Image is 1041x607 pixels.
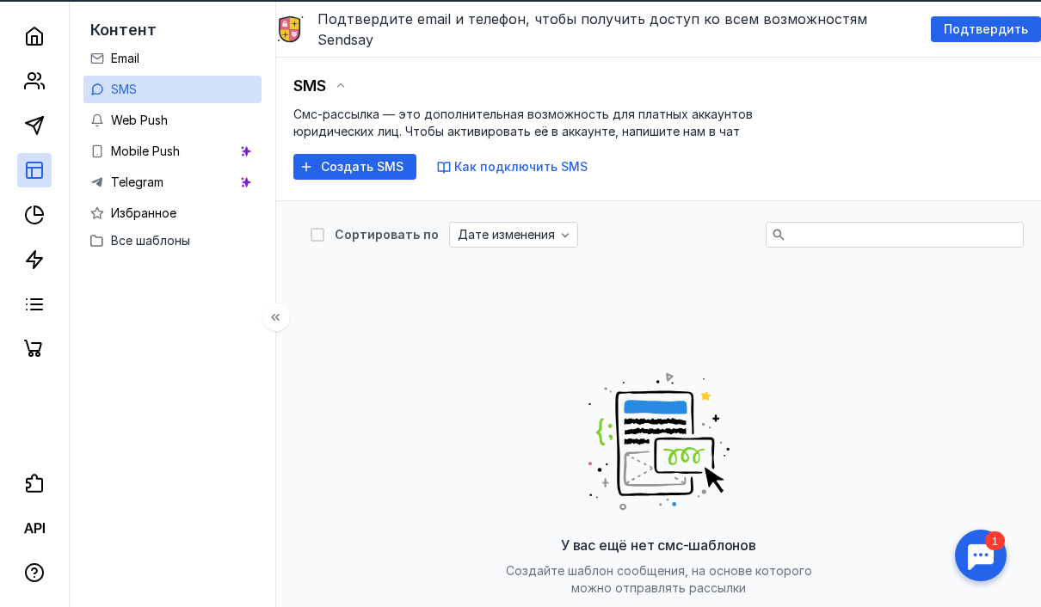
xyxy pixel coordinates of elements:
[317,10,867,48] span: Подтвердите email и телефон, чтобы получить доступ ко всем возможностям Sendsay
[111,205,176,220] span: Избранное
[321,160,403,175] span: Создать SMS
[506,563,812,595] span: Создайте шаблон сообщения, на основе которого можно отправлять рассылки
[293,77,327,95] span: SMS
[449,222,578,248] button: Дате изменения
[83,107,262,134] a: Web Push
[111,233,190,248] span: Все шаблоны
[454,159,588,174] span: Как подключить SMS
[111,113,168,127] span: Web Push
[111,144,180,158] span: Mobile Push
[83,199,262,227] a: Избранное
[111,175,163,189] span: Telegram
[458,228,555,242] span: Дате изменения
[39,10,59,29] div: 1
[437,158,588,175] button: Как подключить SMS
[944,22,1028,37] span: Подтвердить
[561,536,756,554] span: У вас ещё нет смс-шаблонов
[90,227,255,254] button: Все шаблоны
[335,229,439,241] div: Сортировать по
[293,107,753,138] span: Смс-рассылка — это дополнительная возможность для платных аккаунтов юридических лиц. Чтобы активи...
[83,76,262,103] a: SMS
[111,51,139,65] span: Email
[931,16,1041,42] button: Подтвердить
[90,21,157,39] span: Контент
[111,82,137,96] span: SMS
[83,138,262,165] a: Mobile Push
[83,169,262,196] a: Telegram
[293,154,416,180] button: Создать SMS
[83,45,262,72] a: Email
